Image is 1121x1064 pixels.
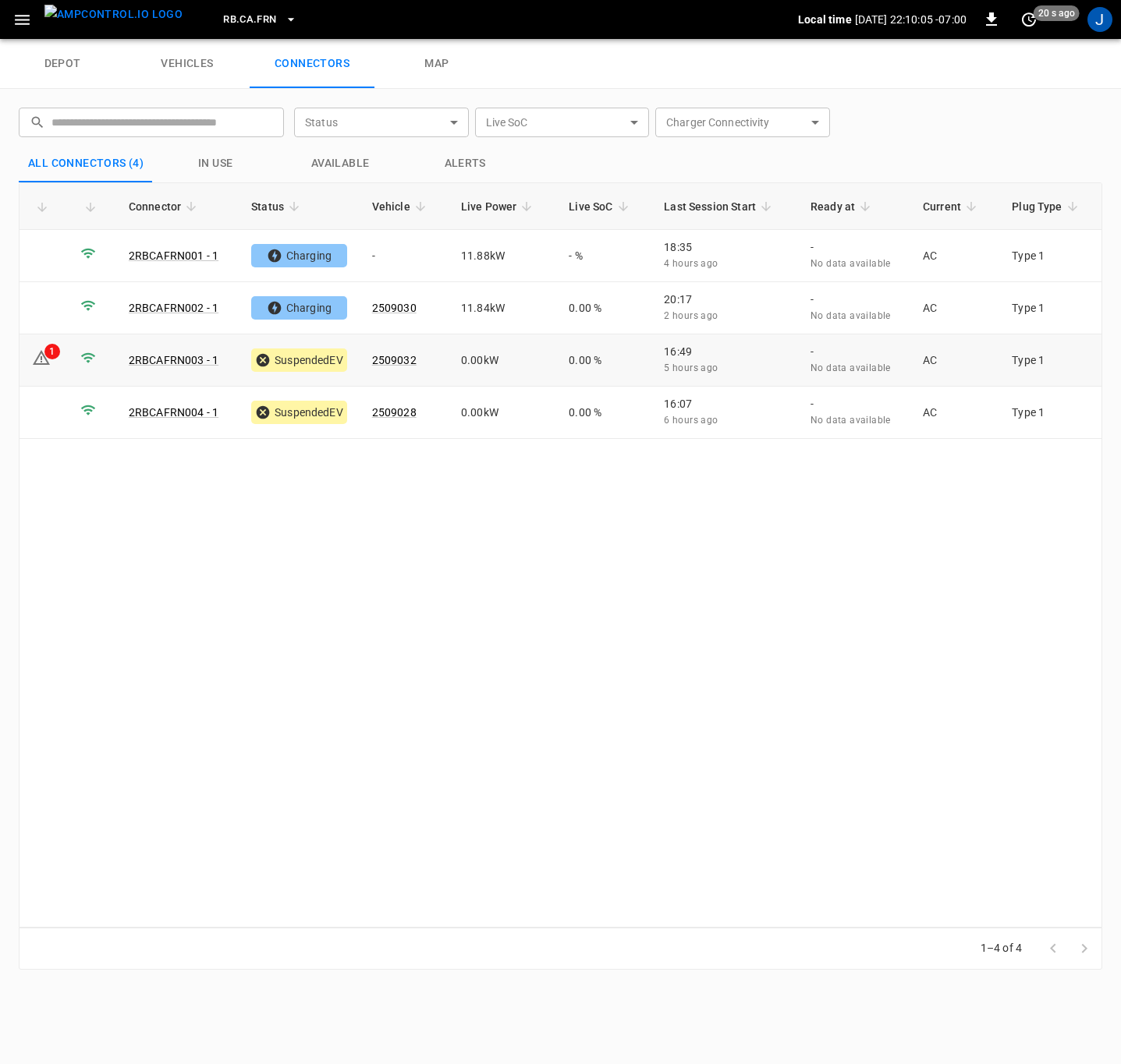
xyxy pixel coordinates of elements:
button: RB.CA.FRN [217,5,303,35]
button: Available [278,145,403,182]
a: 2509028 [372,406,417,419]
td: AC [910,282,999,334]
div: profile-icon [1087,7,1112,32]
div: SuspendedEV [251,401,347,424]
p: 16:07 [664,396,786,412]
span: 20 s ago [1034,5,1080,21]
span: Ready at [811,197,875,216]
img: ampcontrol.io logo [44,5,183,24]
span: 5 hours ago [664,362,718,373]
p: - [811,292,898,307]
button: All Connectors (4) [19,145,153,182]
td: AC [910,230,999,282]
span: Live Power [461,197,537,216]
td: Type 1 [999,230,1101,282]
td: AC [910,387,999,439]
div: 1 [44,344,60,359]
td: 0.00 % [556,387,651,439]
span: No data available [811,415,891,426]
a: map [374,39,499,89]
td: Type 1 [999,334,1101,387]
span: Connector [129,197,201,216]
td: Type 1 [999,387,1101,439]
p: 16:49 [664,344,786,359]
td: 0.00 kW [449,334,556,387]
p: [DATE] 22:10:05 -07:00 [855,12,967,27]
span: Plug Type [1012,197,1082,216]
td: Type 1 [999,282,1101,334]
span: RB.CA.FRN [223,11,276,29]
div: SuspendedEV [251,348,347,372]
span: No data available [811,258,891,269]
td: 0.00 % [556,282,651,334]
a: 2RBCAFRN004 - 1 [129,406,218,419]
span: No data available [811,310,891,321]
td: - % [556,230,651,282]
p: 18:35 [664,239,786,255]
p: - [811,239,898,255]
a: 2RBCAFRN001 - 1 [129,249,218,262]
p: Local time [798,12,852,27]
span: 2 hours ago [664,310,718,321]
span: 6 hours ago [664,415,718,426]
p: 20:17 [664,292,786,307]
td: - [360,230,449,282]
button: Alerts [403,145,527,182]
a: 2RBCAFRN002 - 1 [129,302,218,314]
button: in use [153,145,278,182]
span: No data available [811,362,891,373]
span: Current [923,197,981,216]
td: 0.00 kW [449,387,556,439]
a: 2509030 [372,302,417,314]
span: Last Session Start [664,197,776,216]
td: 0.00 % [556,334,651,387]
span: Live SoC [569,197,633,216]
p: - [811,344,898,359]
td: 11.84 kW [449,282,556,334]
p: - [811,396,898,412]
span: Vehicle [372,197,431,216]
a: vehicles [125,39,250,89]
td: AC [910,334,999,387]
a: 2RBCAFRN003 - 1 [129,354,218,366]
a: 2509032 [372,354,417,366]
div: Charging [251,296,347,320]
span: 4 hours ago [664,258,718,269]
span: Status [251,197,304,216]
button: set refresh interval [1016,7,1041,32]
div: Charging [251,244,347,267]
td: 11.88 kW [449,230,556,282]
a: connectors [250,39,374,89]
p: 1–4 of 4 [981,940,1022,956]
